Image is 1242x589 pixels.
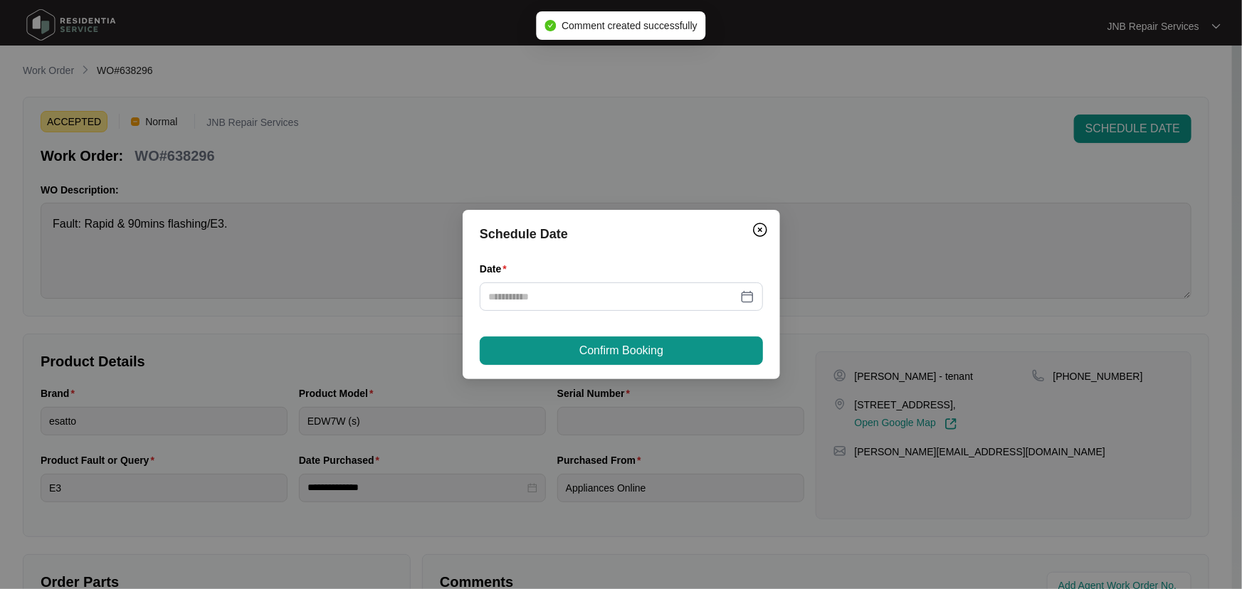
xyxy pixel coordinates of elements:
button: Close [749,218,772,241]
span: Confirm Booking [579,342,663,359]
label: Date [480,262,512,276]
span: Comment created successfully [562,20,698,31]
div: Schedule Date [480,224,763,244]
span: check-circle [544,20,556,31]
img: closeCircle [752,221,769,238]
input: Date [488,289,737,304]
button: Confirm Booking [480,336,763,365]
